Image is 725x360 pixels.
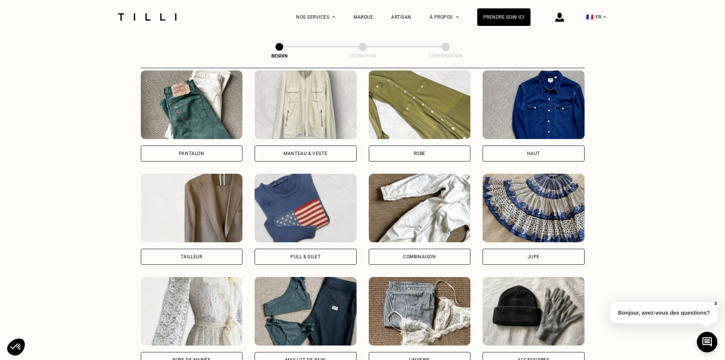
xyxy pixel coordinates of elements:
[369,70,471,139] img: Tilli retouche votre Robe
[555,13,564,22] img: icône connexion
[527,254,540,259] div: Jupe
[141,70,243,139] img: Tilli retouche votre Pantalon
[255,174,357,242] img: Tilli retouche votre Pull & gilet
[290,254,320,259] div: Pull & gilet
[241,53,317,59] div: Besoin
[527,151,540,156] div: Haut
[179,151,204,156] div: Pantalon
[115,13,179,21] img: Logo du service de couturière Tilli
[141,174,243,242] img: Tilli retouche votre Tailleur
[408,53,484,59] div: Confirmation
[391,14,411,20] a: Artisan
[456,16,459,18] img: Menu déroulant à propos
[483,174,585,242] img: Tilli retouche votre Jupe
[255,70,357,139] img: Tilli retouche votre Manteau & Veste
[181,254,202,259] div: Tailleur
[414,151,425,156] div: Robe
[483,70,585,139] img: Tilli retouche votre Haut
[325,53,401,59] div: Estimation
[712,299,719,308] button: X
[403,254,436,259] div: Combinaison
[483,277,585,346] img: Tilli retouche votre Accessoires
[332,16,335,18] img: Menu déroulant
[369,174,471,242] img: Tilli retouche votre Combinaison
[477,8,531,26] a: Prendre soin ici
[610,302,718,323] p: Bonjour, avez-vous des questions?
[141,277,243,346] img: Tilli retouche votre Robe de mariée
[354,14,373,20] a: Marque
[255,277,357,346] img: Tilli retouche votre Maillot de bain
[369,277,471,346] img: Tilli retouche votre Lingerie
[586,13,594,21] span: 🇫🇷
[284,151,327,156] div: Manteau & Veste
[603,16,606,18] img: menu déroulant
